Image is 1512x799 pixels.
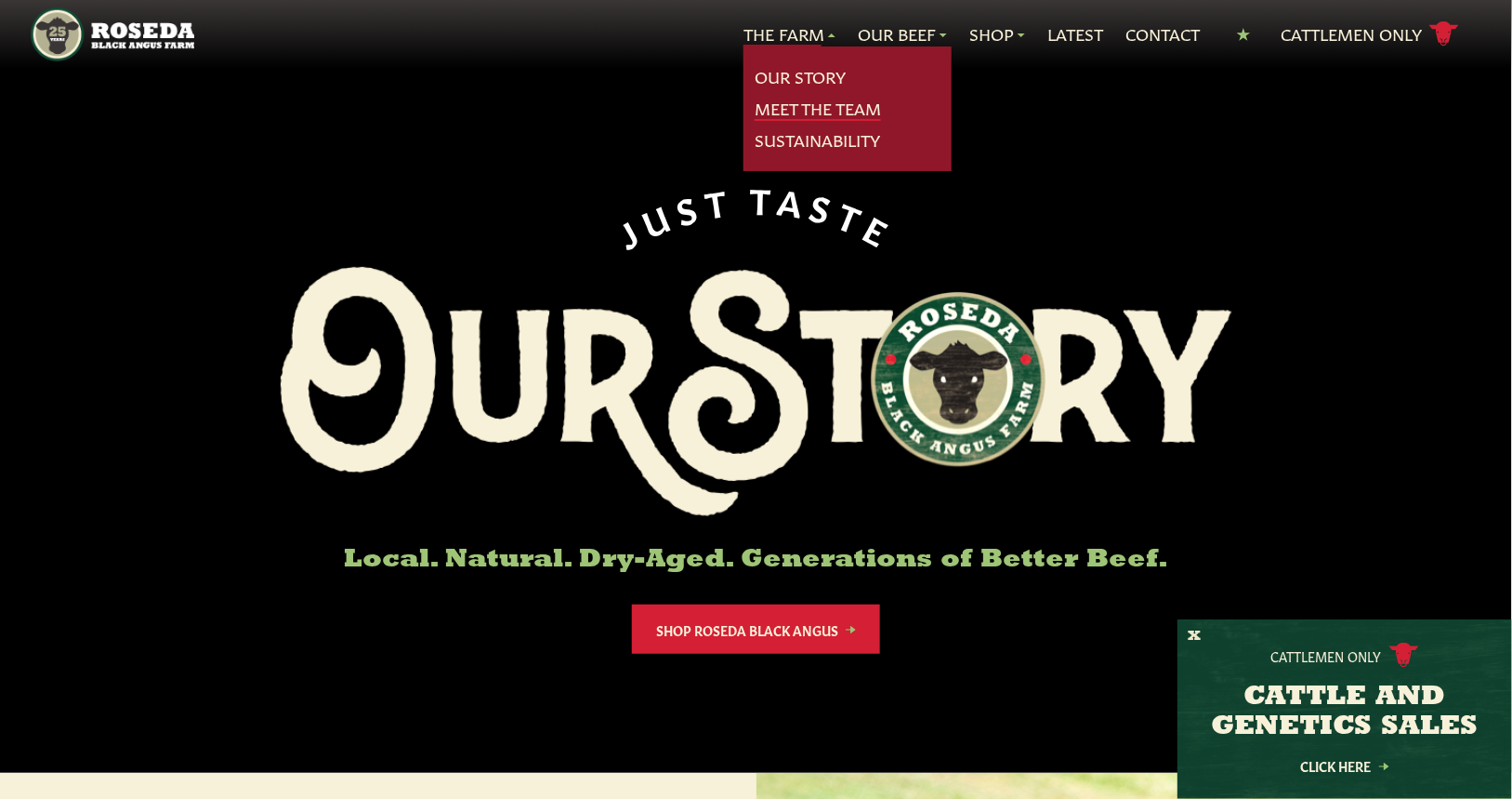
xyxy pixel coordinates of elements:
[632,605,880,654] a: Shop Roseda Black Angus
[860,206,901,252] span: E
[281,546,1232,575] h6: Local. Natural. Dry-Aged. Generations of Better Beef.
[1201,683,1489,742] h3: CATTLE AND GENETICS SALES
[1281,18,1459,50] a: Cattlemen Only
[755,128,880,153] a: Sustainability
[281,267,1232,516] img: Roseda Black Aangus Farm
[610,207,649,252] span: J
[969,22,1025,47] a: Shop
[1047,22,1103,47] a: Latest
[702,180,736,220] span: T
[833,193,874,239] span: T
[1188,627,1201,646] button: X
[609,179,904,252] div: JUST TASTE
[1271,646,1382,665] p: Cattlemen Only
[807,185,843,228] span: S
[743,22,835,47] a: The Farm
[755,97,881,121] a: Meet The Team
[635,193,679,240] span: U
[775,180,811,220] span: A
[31,7,195,61] img: https://roseda.com/wp-content/uploads/2021/05/roseda-25-header.png
[671,184,707,227] span: S
[1389,643,1419,668] img: cattle-icon.svg
[858,22,947,47] a: Our Beef
[749,179,779,217] span: T
[1125,22,1200,47] a: Contact
[1261,760,1428,772] a: Click Here
[755,65,846,89] a: Our Story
